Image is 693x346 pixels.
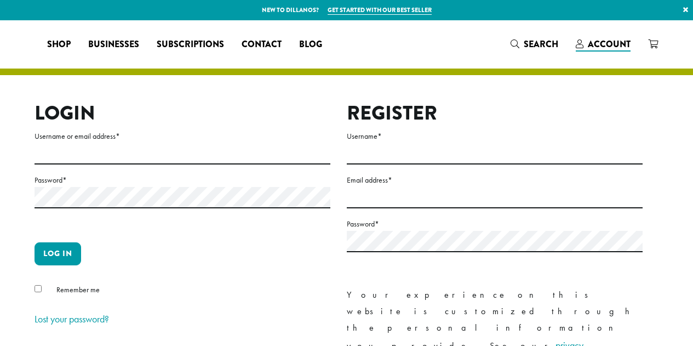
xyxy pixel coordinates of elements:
label: Username [347,129,643,143]
label: Password [35,173,330,187]
span: Blog [299,38,322,52]
span: Account [588,38,631,50]
label: Username or email address [35,129,330,143]
button: Log in [35,242,81,265]
span: Businesses [88,38,139,52]
a: Get started with our best seller [328,5,432,15]
label: Password [347,217,643,231]
span: Subscriptions [157,38,224,52]
span: Remember me [56,285,100,294]
span: Shop [47,38,71,52]
a: Lost your password? [35,313,109,325]
label: Email address [347,173,643,187]
span: Search [524,38,558,50]
h2: Register [347,101,643,125]
a: Shop [38,36,79,53]
h2: Login [35,101,330,125]
a: Search [502,35,567,53]
span: Contact [242,38,282,52]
